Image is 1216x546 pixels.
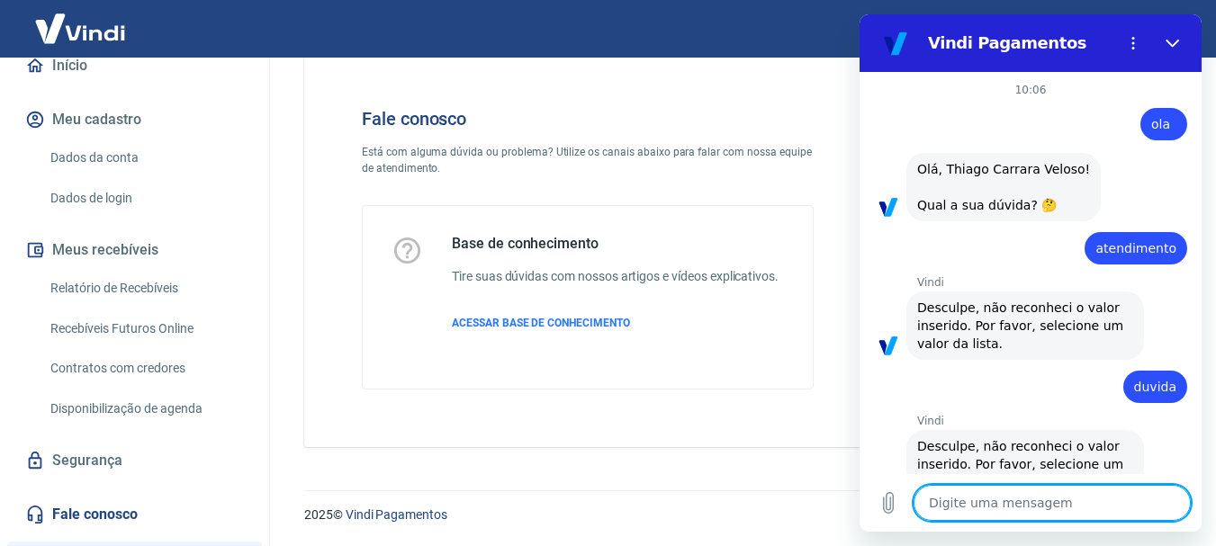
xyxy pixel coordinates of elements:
[362,108,814,130] h4: Fale conosco
[452,317,630,329] span: ACESSAR BASE DE CONHECIMENTO
[22,495,248,534] a: Fale conosco
[22,46,248,85] a: Início
[362,144,814,176] p: Está com alguma dúvida ou problema? Utilize os canais abaixo para falar com nossa equipe de atend...
[22,1,139,56] img: Vindi
[43,310,248,347] a: Recebíveis Futuros Online
[1130,13,1194,46] button: Sair
[346,507,447,522] a: Vindi Pagamentos
[43,180,248,217] a: Dados de login
[452,235,779,253] h5: Base de conhecimento
[22,100,248,139] button: Meu cadastro
[452,315,779,331] a: ACESSAR BASE DE CONHECIMENTO
[43,350,248,387] a: Contratos com credores
[22,441,248,480] a: Segurança
[857,79,1130,319] img: Fale conosco
[43,270,248,307] a: Relatório de Recebíveis
[22,230,248,270] button: Meus recebíveis
[43,390,248,427] a: Disponibilização de agenda
[43,139,248,176] a: Dados da conta
[452,267,779,286] h6: Tire suas dúvidas com nossos artigos e vídeos explicativos.
[860,14,1202,532] iframe: Janela de mensagens
[304,506,1173,524] p: 2025 ©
